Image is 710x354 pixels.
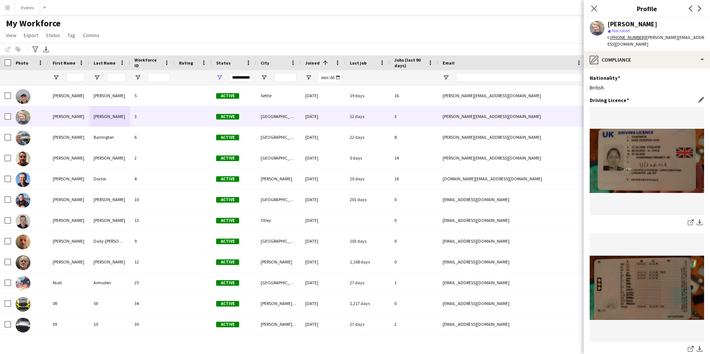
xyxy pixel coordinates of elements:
div: [PERSON_NAME] [48,252,89,272]
div: [PERSON_NAME] [48,85,89,106]
div: 10 [89,314,130,334]
img: IMG_20231023_200543.jpg [590,256,704,320]
div: 2 [390,314,438,334]
div: [PERSON_NAME] [89,148,130,168]
div: 3 [390,106,438,127]
input: Workforce ID Filter Input [148,73,170,82]
div: VR [48,293,89,314]
input: Last Name Filter Input [107,73,126,82]
div: [EMAIL_ADDRESS][DOMAIN_NAME] [438,189,587,210]
div: [PERSON_NAME] [48,168,89,189]
div: 34 [130,293,175,314]
img: Ronnie Doctor [16,172,30,187]
div: [DATE] [301,272,345,293]
span: View [6,32,16,39]
div: 4 [130,168,175,189]
div: 27 days [345,272,390,293]
div: Compliance [584,51,710,69]
span: Rating [179,60,193,66]
div: [PERSON_NAME] [608,21,657,27]
button: Open Filter Menu [94,74,100,81]
span: Active [216,280,239,286]
button: Open Filter Menu [216,74,223,81]
div: [PERSON_NAME] [89,252,130,272]
span: First Name [53,60,75,66]
div: [PERSON_NAME] [89,189,130,210]
div: [DATE] [301,168,345,189]
h3: Nationality [590,75,620,81]
div: 22 days [345,127,390,147]
div: [DATE] [301,293,345,314]
img: Paul Wilmore [16,151,30,166]
img: Gareth Barrington [16,131,30,145]
div: [EMAIL_ADDRESS][DOMAIN_NAME] [438,314,587,334]
div: 2 [130,148,175,168]
div: [EMAIL_ADDRESS][DOMAIN_NAME] [438,252,587,272]
img: Michael Wilmore [16,255,30,270]
div: 27 days [345,314,390,334]
span: Active [216,322,239,327]
span: Active [216,239,239,244]
div: 10 [130,189,175,210]
div: 0 [390,293,438,314]
div: [GEOGRAPHIC_DATA] [256,106,301,127]
button: Open Filter Menu [53,74,59,81]
div: Otley [256,210,301,230]
div: 50 [89,293,130,314]
div: [GEOGRAPHIC_DATA] [256,148,301,168]
div: [GEOGRAPHIC_DATA] [256,272,301,293]
span: City [261,60,269,66]
div: 1 [390,272,438,293]
div: 16 [390,168,438,189]
img: Matthew Daily-Hunt [16,235,30,249]
input: First Name Filter Input [66,73,85,82]
div: 14 [390,148,438,168]
img: Niall Armsden [16,276,30,291]
div: [DATE] [301,314,345,334]
button: Events [15,0,40,15]
div: 0 [390,231,438,251]
span: Last Name [94,60,115,66]
input: Email Filter Input [456,73,582,82]
div: [PERSON_NAME][EMAIL_ADDRESS][DOMAIN_NAME] [438,148,587,168]
span: Photo [16,60,28,66]
span: Comms [83,32,100,39]
div: [EMAIL_ADDRESS][DOMAIN_NAME] [438,293,587,314]
h3: Driving Licence [590,97,629,104]
div: [PERSON_NAME] [48,231,89,251]
span: Active [216,93,239,99]
div: [PERSON_NAME] [89,106,130,127]
span: t. [608,35,645,40]
div: [DATE] [301,148,345,168]
img: IMG_20231023_200538.jpg [590,129,704,193]
img: Dave Gregory [16,89,30,104]
div: 201 days [345,189,390,210]
span: Active [216,197,239,203]
div: Niall [48,272,89,293]
div: [PERSON_NAME][EMAIL_ADDRESS][DOMAIN_NAME] [438,106,587,127]
div: [DATE] [301,252,345,272]
img: David Jackson [16,214,30,229]
div: [DATE] [301,231,345,251]
div: [PERSON_NAME] [48,189,89,210]
div: 5 [130,85,175,106]
div: 20 days [345,168,390,189]
a: Comms [80,30,102,40]
div: [GEOGRAPHIC_DATA] [256,189,301,210]
button: Open Filter Menu [134,74,141,81]
div: 12 days [345,106,390,127]
div: [PERSON_NAME] [48,148,89,168]
div: 0 [390,252,438,272]
div: Armsden [89,272,130,293]
a: Tag [65,30,78,40]
span: Active [216,259,239,265]
div: [PERSON_NAME] [256,252,301,272]
span: Active [216,114,239,119]
span: Active [216,301,239,307]
div: 5 days [345,148,390,168]
a: Export [21,30,41,40]
span: Active [216,176,239,182]
button: Open Filter Menu [305,74,312,81]
div: 0 [390,189,438,210]
div: 1,168 days [345,252,390,272]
